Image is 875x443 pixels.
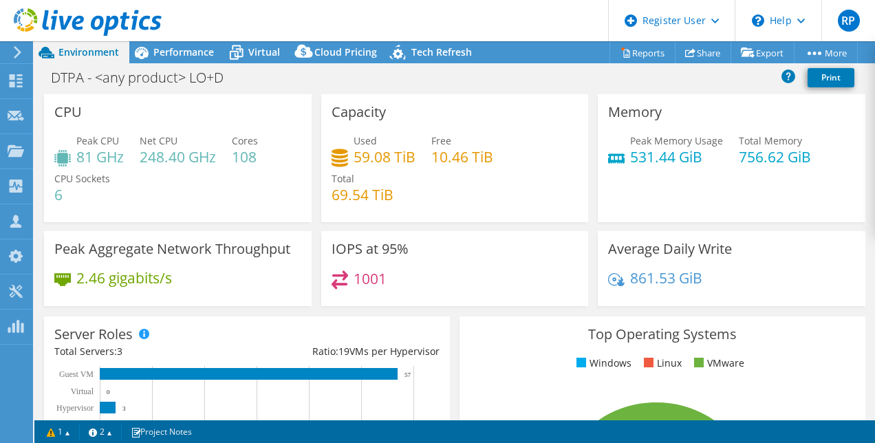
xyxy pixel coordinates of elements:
h3: Server Roles [54,327,133,342]
span: Total [332,172,354,185]
h3: Average Daily Write [608,241,732,257]
h4: 861.53 GiB [630,270,702,285]
a: Print [808,68,854,87]
li: VMware [691,356,744,371]
span: Performance [153,45,214,58]
a: Export [731,42,795,63]
h3: CPU [54,105,82,120]
span: Virtual [248,45,280,58]
h4: 756.62 GiB [739,149,811,164]
span: Free [431,134,451,147]
span: Cloud Pricing [314,45,377,58]
h4: 81 GHz [76,149,124,164]
span: 3 [117,345,122,358]
h4: 248.40 GHz [140,149,216,164]
a: More [794,42,858,63]
span: Cores [232,134,258,147]
h1: DTPA - <any product> LO+D [45,70,245,85]
h4: 1001 [354,271,387,286]
div: Total Servers: [54,344,247,359]
a: Reports [609,42,676,63]
h4: 531.44 GiB [630,149,723,164]
text: 57 [404,371,411,378]
span: 19 [338,345,349,358]
h4: 59.08 TiB [354,149,415,164]
h4: 108 [232,149,258,164]
div: Ratio: VMs per Hypervisor [247,344,440,359]
text: Virtual [71,387,94,396]
span: Tech Refresh [411,45,472,58]
h4: 10.46 TiB [431,149,493,164]
a: Share [675,42,731,63]
li: Linux [640,356,682,371]
a: Project Notes [121,423,202,440]
span: Environment [58,45,119,58]
h3: Memory [608,105,662,120]
text: Hypervisor [56,403,94,413]
h4: 6 [54,187,110,202]
span: CPU Sockets [54,172,110,185]
h3: IOPS at 95% [332,241,409,257]
h4: 69.54 TiB [332,187,393,202]
text: 0 [107,389,110,396]
h4: 2.46 gigabits/s [76,270,172,285]
span: Total Memory [739,134,802,147]
svg: \n [752,14,764,27]
span: RP [838,10,860,32]
span: Peak CPU [76,134,119,147]
li: Windows [573,356,631,371]
h3: Capacity [332,105,386,120]
span: Peak Memory Usage [630,134,723,147]
h3: Top Operating Systems [470,327,855,342]
text: Guest VM [59,369,94,379]
span: Used [354,134,377,147]
span: Net CPU [140,134,177,147]
a: 1 [37,423,80,440]
h3: Peak Aggregate Network Throughput [54,241,290,257]
a: 2 [79,423,122,440]
text: 3 [122,405,126,412]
